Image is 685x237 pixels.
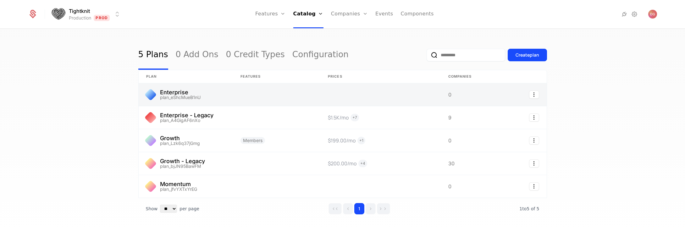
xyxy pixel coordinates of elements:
button: Select action [529,136,539,145]
span: Tightknit [69,7,90,15]
button: Go to last page [377,203,390,214]
button: Go to next page [366,203,376,214]
a: Configuration [292,40,349,70]
a: 5 Plans [138,40,168,70]
button: Createplan [508,49,547,61]
span: Prod [94,15,110,21]
span: Show [146,206,158,212]
th: plan [139,70,233,83]
button: Select environment [52,7,121,21]
div: Page navigation [329,203,390,214]
button: Go to first page [329,203,342,214]
button: Go to page 1 [354,203,364,214]
div: Production [69,15,91,21]
img: Tightknit [51,7,66,22]
button: Go to previous page [343,203,353,214]
button: Open user button [648,10,657,19]
select: Select page size [160,205,177,213]
button: Select action [529,113,539,122]
a: Integrations [621,10,628,18]
div: Table pagination [138,198,547,219]
th: Companies [441,70,491,83]
button: Select action [529,91,539,99]
th: Features [233,70,321,83]
span: 5 [519,206,539,211]
a: 0 Credit Types [226,40,285,70]
button: Select action [529,159,539,168]
span: 1 to 5 of [519,206,536,211]
th: Prices [320,70,441,83]
a: Settings [631,10,638,18]
img: Danny Gomes [648,10,657,19]
a: 0 Add Ons [176,40,218,70]
span: per page [180,206,199,212]
div: Create plan [516,52,539,58]
button: Select action [529,182,539,190]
